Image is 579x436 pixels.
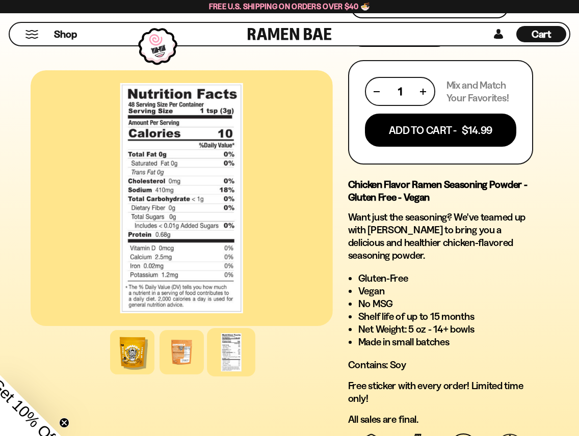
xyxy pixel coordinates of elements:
[358,336,533,348] li: Made in small batches
[348,178,528,203] strong: Chicken Flavor Ramen Seasoning Powder - Gluten Free - Vegan
[348,413,533,426] p: All sales are final.
[59,418,69,428] button: Close teaser
[532,28,551,40] span: Cart
[516,23,566,45] a: Cart
[358,272,533,285] li: Gluten-Free
[358,285,533,297] li: Vegan
[446,79,516,104] p: Mix and Match Your Favorites!
[348,359,406,371] span: Contains:
[358,323,533,336] li: Net Weight: 5 oz - 14+ bowls
[390,359,406,371] span: Soy
[54,28,77,41] span: Shop
[209,2,371,11] span: Free U.S. Shipping on Orders over $40 🍜
[25,30,39,39] button: Mobile Menu Trigger
[365,114,516,147] button: Add To Cart - $14.99
[358,297,533,310] li: No MSG
[348,379,523,404] span: Free sticker with every order! Limited time only!
[54,26,77,42] a: Shop
[348,211,533,262] p: Want just the seasoning? We've teamed up with [PERSON_NAME] to bring you a delicious and healthie...
[398,85,402,98] span: 1
[358,310,533,323] li: Shelf life of up to 15 months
